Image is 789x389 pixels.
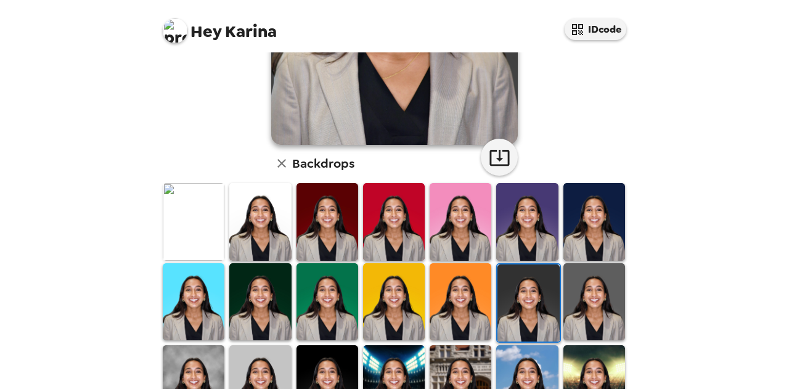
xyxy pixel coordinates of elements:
h6: Backdrops [292,154,354,173]
span: Karina [163,12,277,40]
img: profile pic [163,18,187,43]
button: IDcode [565,18,626,40]
img: Original [163,183,224,260]
span: Hey [190,20,221,43]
